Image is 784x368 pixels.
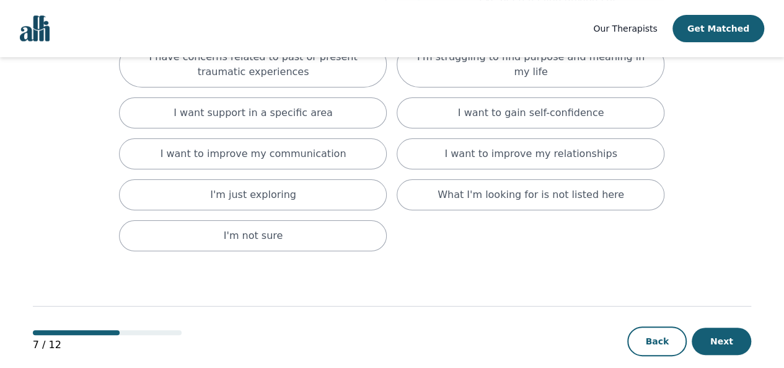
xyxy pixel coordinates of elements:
[134,50,371,79] p: I have concerns related to past or present traumatic experiences
[593,24,657,34] span: Our Therapists
[438,187,624,202] p: What I'm looking for is not listed here
[627,326,687,356] button: Back
[210,187,296,202] p: I'm just exploring
[20,16,50,42] img: alli logo
[224,228,283,243] p: I'm not sure
[444,146,617,161] p: I want to improve my relationships
[692,328,751,355] button: Next
[412,50,649,79] p: I'm struggling to find purpose and meaning in my life
[672,15,764,42] button: Get Matched
[161,146,346,161] p: I want to improve my communication
[174,105,333,120] p: I want support in a specific area
[33,338,182,352] p: 7 / 12
[593,21,657,36] a: Our Therapists
[458,105,604,120] p: I want to gain self-confidence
